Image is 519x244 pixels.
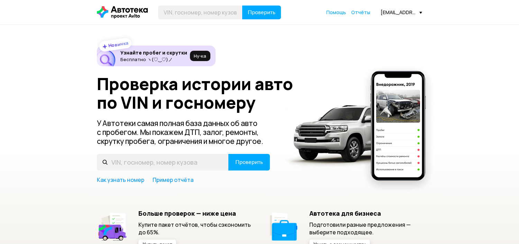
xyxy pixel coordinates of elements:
button: Проверить [228,154,270,170]
h6: Узнайте пробег и скрутки [120,50,187,56]
a: Пример отчёта [153,176,193,184]
div: [EMAIL_ADDRESS][DOMAIN_NAME] [381,9,422,16]
p: Бесплатно ヽ(♡‿♡)ノ [120,57,187,62]
h1: Проверка истории авто по VIN и госномеру [97,75,303,112]
span: Ну‑ка [194,53,206,59]
p: У Автотеки самая полная база данных об авто с пробегом. Мы покажем ДТП, залог, ремонты, скрутку п... [97,119,271,146]
h5: Автотека для бизнеса [309,209,422,217]
span: Проверить [235,159,263,165]
p: Купите пакет отчётов, чтобы сэкономить до 65%. [138,221,252,236]
strong: Новинка [108,40,129,49]
a: Помощь [326,9,346,16]
button: Проверить [242,6,281,19]
a: Отчёты [351,9,370,16]
input: VIN, госномер, номер кузова [97,154,229,170]
p: Подготовили разные предложения — выберите подходящее. [309,221,422,236]
a: Как узнать номер [97,176,144,184]
input: VIN, госномер, номер кузова [158,6,243,19]
h5: Больше проверок — ниже цена [138,209,252,217]
span: Проверить [248,10,275,15]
